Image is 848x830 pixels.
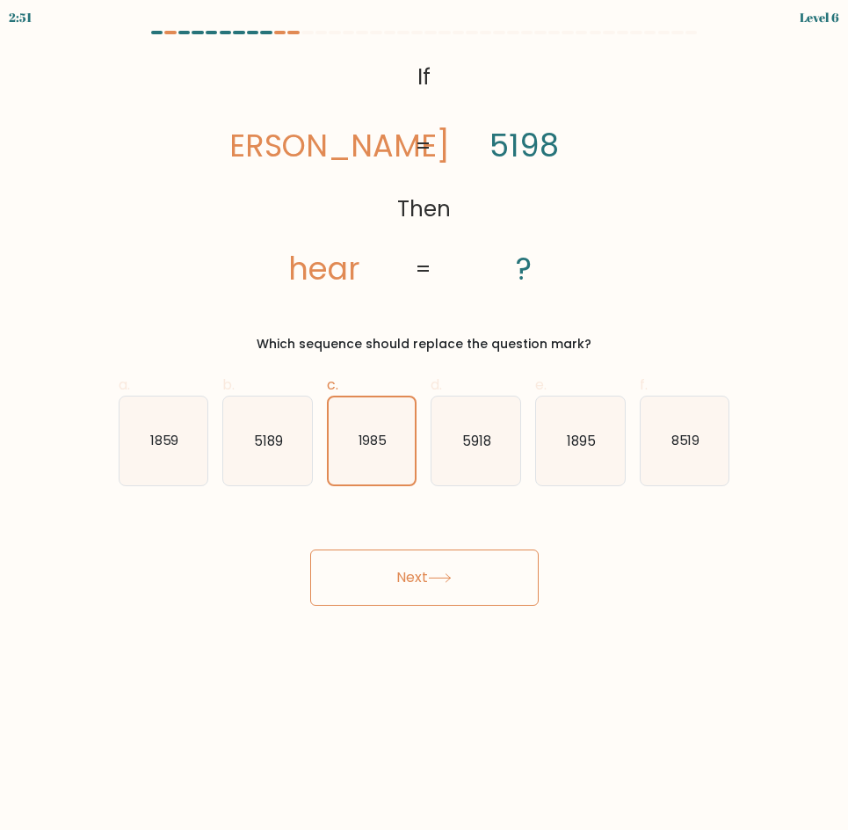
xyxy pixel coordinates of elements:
tspan: 5198 [489,124,559,167]
div: Which sequence should replace the question mark? [129,335,720,353]
div: 2:51 [9,8,32,26]
span: a. [119,375,130,395]
tspan: = [416,131,431,162]
text: 8519 [671,431,700,449]
tspan: hear [288,247,359,290]
span: c. [327,375,338,395]
tspan: If [417,62,431,92]
button: Next [310,550,539,606]
tspan: ? [516,247,532,290]
text: 1985 [359,432,387,449]
text: 1895 [567,431,596,449]
tspan: = [416,254,431,285]
span: b. [222,375,235,395]
span: e. [535,375,547,395]
svg: @import url('[URL][DOMAIN_NAME]); [231,55,616,293]
tspan: Then [397,193,451,224]
span: d. [431,375,442,395]
text: 5918 [462,431,491,449]
div: Level 6 [800,8,839,26]
text: 5189 [254,431,283,449]
tspan: [PERSON_NAME] [198,124,450,167]
span: f. [640,375,648,395]
text: 1859 [149,431,178,449]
